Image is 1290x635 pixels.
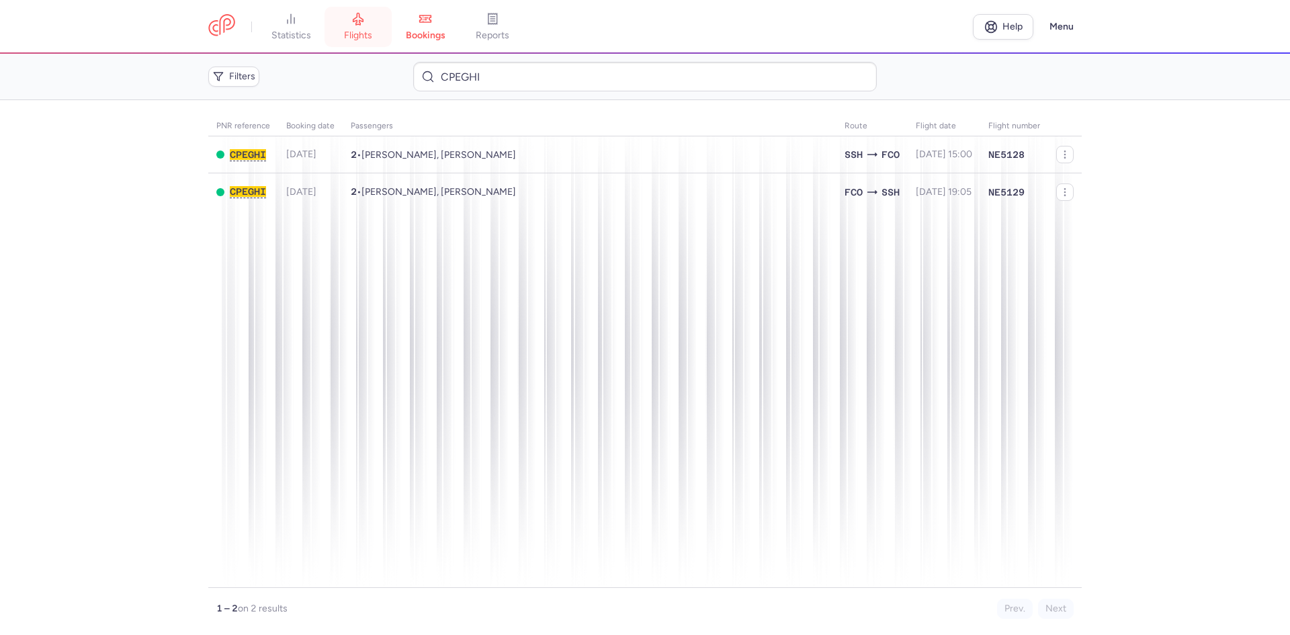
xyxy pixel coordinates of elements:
a: flights [325,12,392,42]
th: flight date [908,116,980,136]
span: SSH [845,147,863,162]
button: Menu [1041,14,1082,40]
a: Help [973,14,1033,40]
span: Filters [229,71,255,82]
button: Filters [208,67,259,87]
button: CPEGHI [230,186,266,198]
span: Help [1002,22,1023,32]
a: CitizenPlane red outlined logo [208,14,235,39]
strong: 1 – 2 [216,603,238,614]
button: CPEGHI [230,149,266,161]
span: FCO [845,185,863,200]
span: CPEGHI [230,186,266,197]
span: NE5128 [988,148,1025,161]
span: • [351,186,516,198]
span: Luca BOEMIO, Fiorella TURBOLI [361,149,516,161]
span: statistics [271,30,311,42]
a: reports [459,12,526,42]
th: PNR reference [208,116,278,136]
span: • [351,149,516,161]
th: Passengers [343,116,836,136]
span: Luca BOEMIO, Fiorella TURBOLI [361,186,516,198]
span: [DATE] 15:00 [916,149,972,160]
span: on 2 results [238,603,288,614]
span: [DATE] 19:05 [916,186,972,198]
th: Flight number [980,116,1048,136]
input: Search bookings (PNR, name...) [413,62,876,91]
button: Prev. [997,599,1033,619]
span: SSH [881,185,900,200]
span: CPEGHI [230,149,266,160]
button: Next [1038,599,1074,619]
span: [DATE] [286,186,316,198]
span: 2 [351,149,357,160]
a: bookings [392,12,459,42]
th: Booking date [278,116,343,136]
a: statistics [257,12,325,42]
span: 2 [351,186,357,197]
th: Route [836,116,908,136]
span: [DATE] [286,149,316,160]
span: bookings [406,30,445,42]
span: reports [476,30,509,42]
span: flights [344,30,372,42]
span: NE5129 [988,185,1025,199]
span: FCO [881,147,900,162]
